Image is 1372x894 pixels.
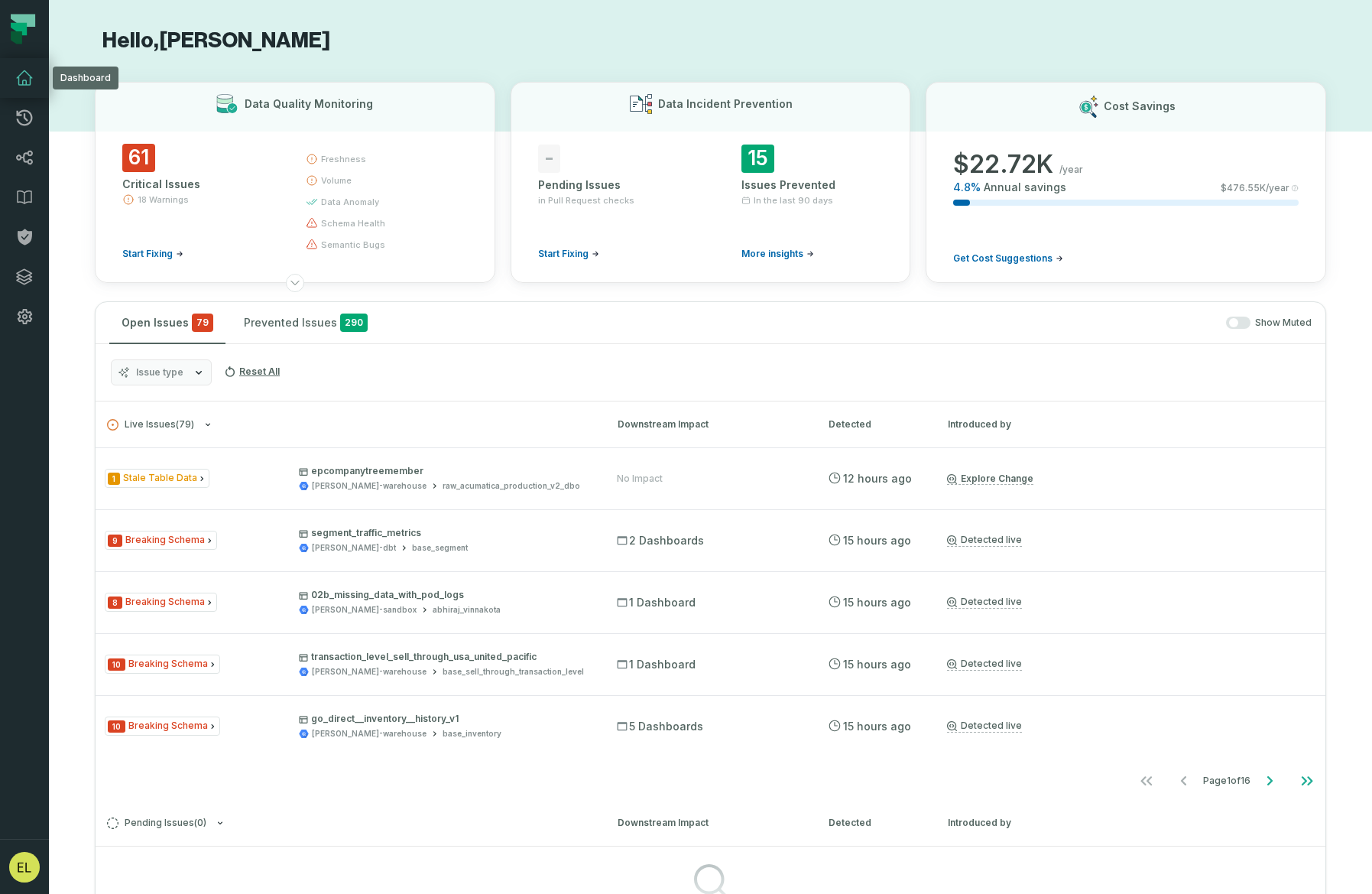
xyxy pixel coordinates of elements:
button: Go to next page [1251,766,1288,796]
button: Go to previous page [1166,766,1202,796]
span: Start Fixing [538,248,589,260]
a: Detected live [947,534,1022,547]
button: Go to first page [1128,766,1165,796]
p: transaction_level_sell_through_usa_united_pacific [299,651,589,663]
div: Live Issues(79) [96,447,1325,799]
div: raw_acumatica_production_v2_dbo [443,480,580,492]
div: base_segment [412,542,468,554]
span: 5 Dashboards [617,719,703,734]
button: Cost Savings$22.72K/year4.8%Annual savings$476.55K/yearGet Cost Suggestions [926,82,1326,283]
h1: Hello, [PERSON_NAME] [95,28,1326,54]
div: base_sell_through_transaction_level [443,666,584,678]
a: Get Cost Suggestions [953,252,1063,265]
span: Severity [108,658,125,671]
h3: Data Incident Prevention [658,96,793,112]
span: 1 Dashboard [617,595,696,610]
span: Issue Type [105,655,220,674]
span: 15 [741,145,774,173]
div: Issues Prevented [741,177,884,193]
button: Live Issues(79) [107,419,590,431]
div: Pending Issues [538,177,680,193]
ul: Page 1 of 16 [1128,766,1325,796]
span: 18 Warnings [138,193,189,206]
span: Issue Type [105,717,220,736]
a: Detected live [947,596,1022,609]
relative-time: Sep 7, 2025, 9:03 PM EDT [843,596,911,609]
div: juul-sandbox [312,604,417,616]
span: Pending Issues ( 0 ) [107,818,206,829]
span: 290 [340,314,368,332]
span: semantic bugs [321,239,385,251]
button: Open Issues [109,302,225,343]
p: segment_traffic_metrics [299,527,589,539]
div: Critical Issues [122,177,278,192]
div: Dashboard [53,67,118,89]
span: Severity [108,597,122,609]
div: base_inventory [443,728,501,740]
div: juul-warehouse [312,666,427,678]
span: schema health [321,217,385,229]
p: 02b_missing_data_with_pod_logs [299,589,589,601]
span: 1 Dashboard [617,657,696,672]
div: Introduced by [948,816,1085,830]
h3: Data Quality Monitoring [245,96,373,112]
a: More insights [741,248,814,260]
span: data anomaly [321,196,379,208]
div: Show Muted [386,317,1312,330]
span: in Pull Request checks [538,194,634,206]
a: Detected live [947,658,1022,671]
span: 2 Dashboards [617,533,704,548]
button: Data Incident Prevention-Pending Issuesin Pull Request checksStart Fixing15Issues PreventedIn the... [511,82,911,283]
span: $ 476.55K /year [1221,182,1289,194]
div: juul-warehouse [312,480,427,492]
nav: pagination [96,766,1325,796]
span: Issue Type [105,531,217,550]
div: No Impact [617,473,663,485]
a: Start Fixing [122,248,183,260]
span: Issue Type [105,469,209,488]
button: Data Quality Monitoring61Critical Issues18 WarningsStart Fixingfreshnessvolumedata anomalyschema ... [95,82,495,283]
span: 4.8 % [953,180,981,195]
div: Downstream Impact [618,418,801,431]
span: Annual savings [984,180,1066,195]
span: Severity [108,535,122,547]
span: In the last 90 days [754,194,833,206]
img: avatar of Eddie Lam [9,852,40,883]
a: Detected live [947,720,1022,733]
span: 61 [122,144,155,172]
span: Get Cost Suggestions [953,252,1053,265]
relative-time: Sep 7, 2025, 9:03 PM EDT [843,720,911,733]
div: Detected [829,418,920,431]
relative-time: Sep 7, 2025, 9:03 PM EDT [843,534,911,547]
span: critical issues and errors combined [192,314,213,332]
span: freshness [321,153,366,165]
div: juul-warehouse [312,728,427,740]
span: Severity [108,720,125,733]
span: $ 22.72K [953,149,1053,180]
span: /year [1059,164,1083,176]
button: Pending Issues(0) [107,818,590,829]
button: Go to last page [1289,766,1325,796]
span: Issue type [136,366,183,379]
a: Explore Change [947,473,1033,485]
button: Prevented Issues [232,302,380,343]
p: epcompanytreemember [299,465,589,477]
h3: Cost Savings [1104,99,1176,114]
span: Issue Type [105,593,217,612]
relative-time: Sep 7, 2025, 9:03 PM EDT [843,658,911,671]
a: Start Fixing [538,248,599,260]
span: volume [321,174,352,187]
button: Issue type [111,359,212,385]
div: Detected [829,816,920,830]
div: abhiraj_vinnakota [433,604,501,616]
span: Live Issues ( 79 ) [107,419,194,431]
p: go_direct__inventory__history_v1 [299,713,589,725]
div: juul-dbt [312,542,396,554]
div: Introduced by [948,418,1085,431]
button: Reset All [218,359,286,384]
span: - [538,145,560,173]
div: Downstream Impact [618,816,801,830]
relative-time: Sep 7, 2025, 11:53 PM EDT [843,472,912,485]
span: Severity [108,473,120,485]
span: More insights [741,248,803,260]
